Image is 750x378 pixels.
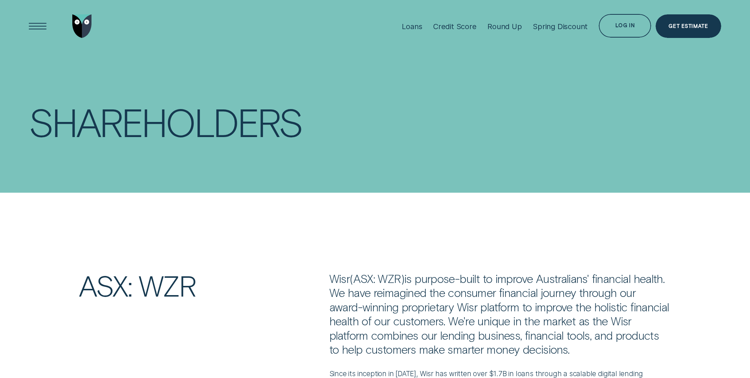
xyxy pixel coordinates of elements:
button: Open Menu [26,14,49,38]
div: Shareholders [29,104,302,140]
a: Get Estimate [656,14,721,38]
div: Loans [402,22,422,31]
div: Round Up [487,22,522,31]
h2: ASX: WZR [75,272,325,300]
p: Wisr ASX: WZR is purpose-built to improve Australians' financial health. We have reimagined the c... [329,272,671,357]
div: Credit Score [433,22,477,31]
button: Log in [599,14,651,38]
div: Spring Discount [533,22,588,31]
img: Wisr [72,14,92,38]
span: ( [350,272,353,285]
h1: Shareholders [29,104,363,140]
span: ) [401,272,404,285]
